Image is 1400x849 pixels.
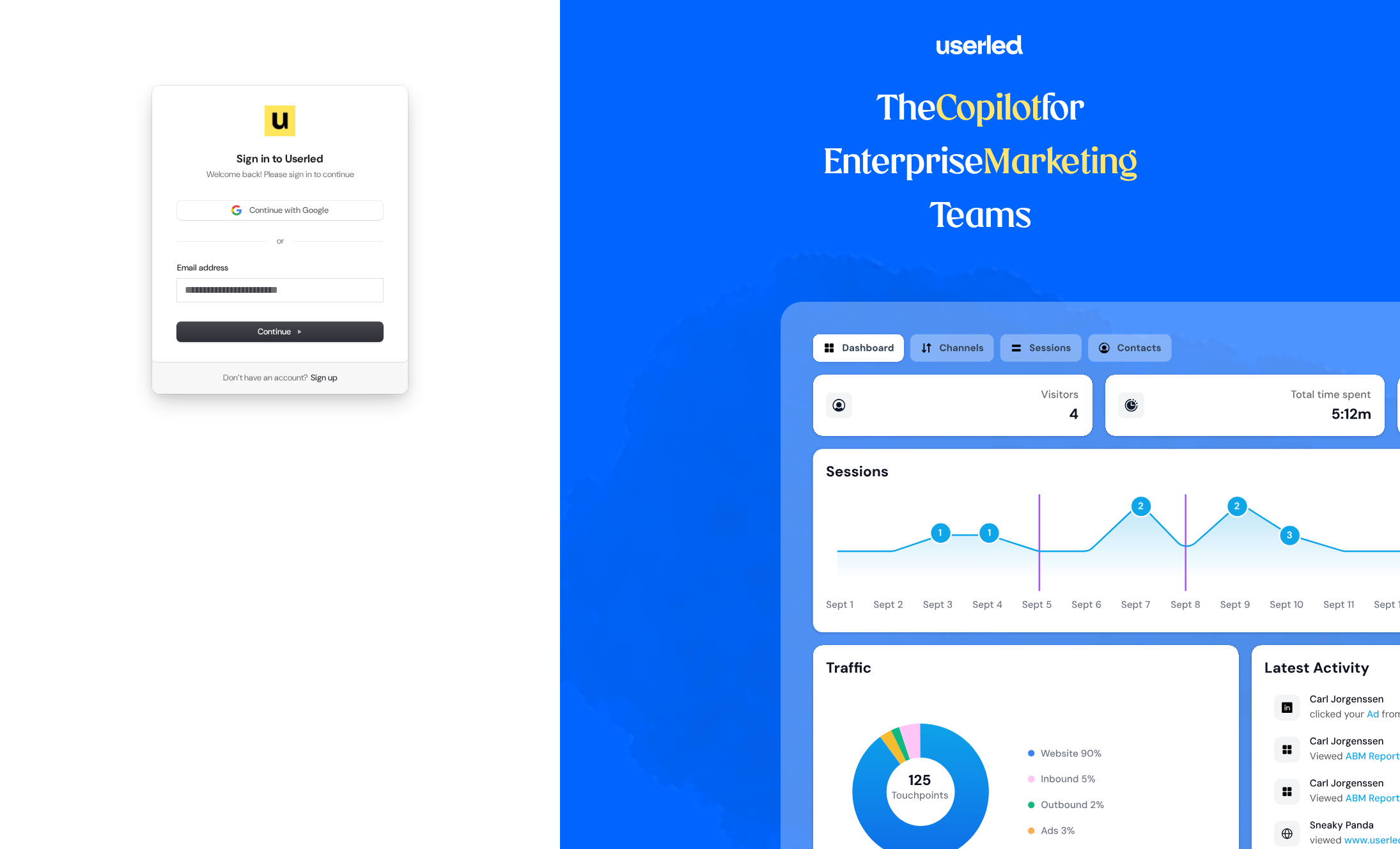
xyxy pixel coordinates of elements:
button: Sign in with GoogleContinue with Google [177,201,383,220]
span: Copilot [936,93,1041,127]
label: Email address [177,262,228,274]
span: Don’t have an account? [223,372,308,384]
span: Marketing [983,147,1138,180]
img: Userled [265,105,295,136]
h1: The for Enterprise Teams [781,83,1180,244]
p: or [277,235,284,247]
span: Continue with Google [249,205,329,216]
p: Welcome back! Please sign in to continue [177,169,383,180]
span: Continue [258,326,302,338]
h1: Sign in to Userled [177,152,383,167]
img: Sign in with Google [231,205,242,215]
button: Continue [177,322,383,341]
a: Sign up [311,372,338,384]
